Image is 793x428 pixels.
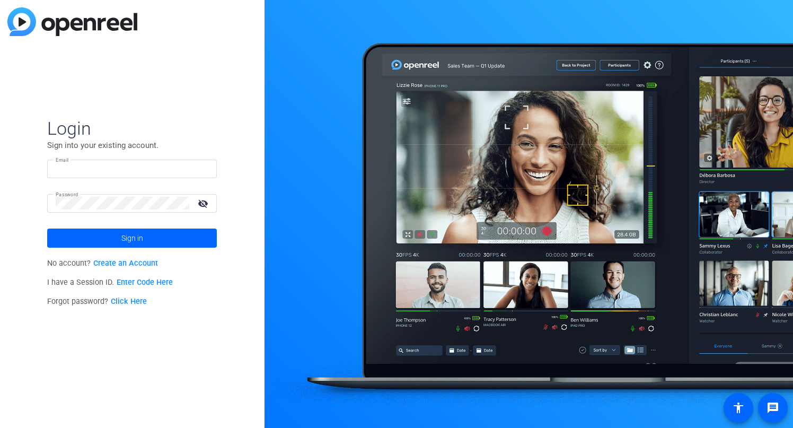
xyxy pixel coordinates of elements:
[56,157,69,163] mat-label: Email
[47,259,158,268] span: No account?
[117,278,173,287] a: Enter Code Here
[47,117,217,139] span: Login
[195,164,204,173] img: npw-badge-icon-locked.svg
[7,7,137,36] img: blue-gradient.svg
[56,162,208,175] input: Enter Email Address
[93,259,158,268] a: Create an Account
[47,278,173,287] span: I have a Session ID.
[732,401,745,414] mat-icon: accessibility
[766,401,779,414] mat-icon: message
[56,191,78,197] mat-label: Password
[47,297,147,306] span: Forgot password?
[121,225,143,251] span: Sign in
[47,229,217,248] button: Sign in
[177,199,185,207] img: npw-badge-icon-locked.svg
[111,297,147,306] a: Click Here
[191,196,217,211] mat-icon: visibility_off
[47,139,217,151] p: Sign into your existing account.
